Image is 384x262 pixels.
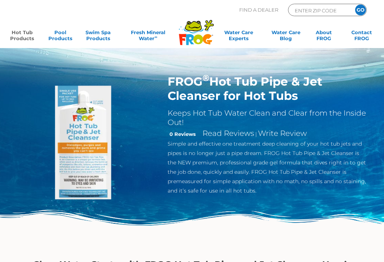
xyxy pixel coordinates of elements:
[309,29,339,44] a: AboutFROG
[169,131,196,137] strong: 0 Reviews
[168,139,367,196] p: Simple and effective one treatment deep cleaning of your hot tub jets and pipes is no longer just...
[168,74,367,103] h1: FROG Hot Tub Pipe & Jet Cleanser for Hot Tubs
[168,108,367,127] h2: Keeps Hot Tub Water Clean and Clear from the Inside Out!
[355,5,366,15] input: GO
[255,131,257,137] span: |
[17,74,156,214] img: Hot-Tub-Pipe-Jet-Cleanser-Singular-Packet_500x500.webp
[215,29,262,44] a: Water CareExperts
[202,72,209,83] sup: ®
[239,4,278,16] p: Find A Dealer
[7,29,37,44] a: Hot TubProducts
[202,129,254,138] a: Read Reviews
[121,29,175,44] a: Fresh MineralWater∞
[83,29,113,44] a: Swim SpaProducts
[45,29,75,44] a: PoolProducts
[347,29,376,44] a: ContactFROG
[271,29,301,44] a: Water CareBlog
[154,35,157,39] sup: ∞
[294,6,345,15] input: Zip Code Form
[258,129,307,138] a: Write Review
